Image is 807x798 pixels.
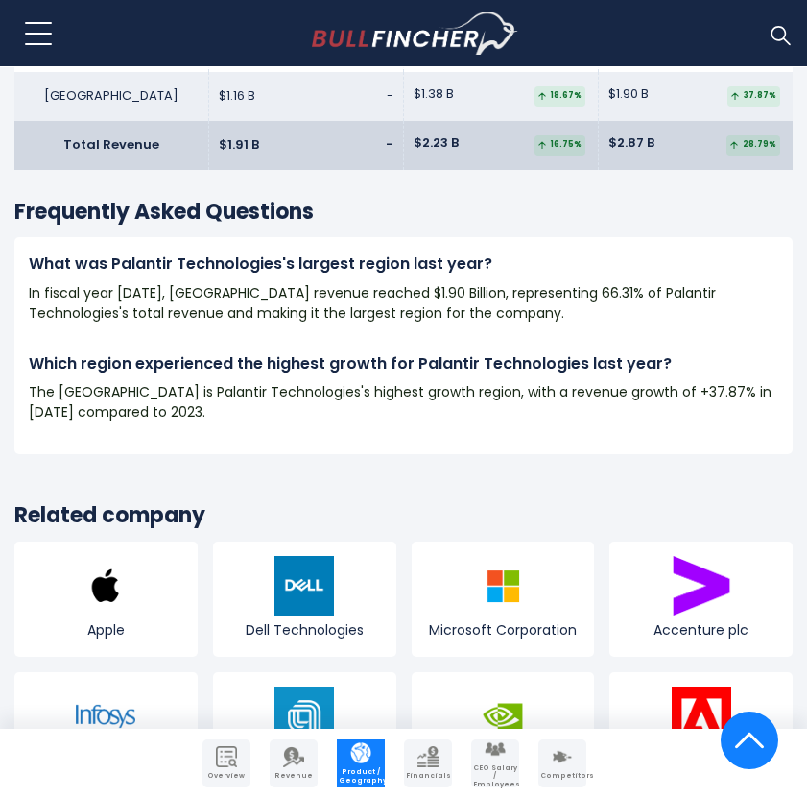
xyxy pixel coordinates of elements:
[538,739,586,787] a: Company Competitors
[727,86,780,107] div: 37.87%
[540,772,584,780] span: Competitors
[473,556,533,616] img: MSFT logo
[473,764,517,788] span: CEO Salary / Employees
[312,12,518,56] a: Go to homepage
[14,542,198,657] a: Apple
[14,72,209,121] td: [GEOGRAPHIC_DATA]
[29,254,778,275] h4: What was Palantir Technologies's largest region last year?
[672,556,731,616] img: ACN logo
[204,772,249,780] span: Overview
[339,768,383,785] span: Product / Geography
[414,135,459,152] span: $2.23 B
[387,88,393,105] span: -
[412,542,595,657] a: Microsoft Corporation
[29,283,778,324] p: In fiscal year [DATE], [GEOGRAPHIC_DATA] revenue reached $1.90 Billion, representing 66.31% of Pa...
[416,621,590,639] span: Microsoft Corporation
[14,672,198,787] a: Infosys Limited
[337,739,385,787] a: Company Product/Geography
[274,687,334,746] img: AMAT logo
[218,621,392,639] span: Dell Technologies
[412,672,595,787] a: NVIDIA Corporation
[609,542,793,657] a: Accenture plc
[219,88,255,105] span: $1.16 B
[76,556,135,616] img: AAPL logo
[213,542,396,657] a: Dell Technologies
[272,772,316,780] span: Revenue
[19,621,193,639] span: Apple
[29,382,778,423] p: The [GEOGRAPHIC_DATA] is Palantir Technologies's highest growth region, with a revenue growth of ...
[386,137,393,154] span: -
[14,502,793,530] h3: Related company
[534,86,585,107] div: 18.67%
[202,739,250,787] a: Company Overview
[14,199,793,227] h3: Frequently Asked Questions
[404,739,452,787] a: Company Financials
[614,621,788,639] span: Accenture plc
[219,137,259,154] span: $1.91 B
[213,672,396,787] a: Applied Materials
[672,687,731,746] img: ADBE logo
[29,353,778,375] h4: Which region experienced the highest growth for Palantir Technologies last year?
[312,12,518,56] img: bullfincher logo
[274,556,334,616] img: DELL logo
[414,86,454,103] span: $1.38 B
[471,739,519,787] a: Company Employees
[14,121,209,170] td: Total Revenue
[473,687,533,746] img: NVDA logo
[608,86,649,103] span: $1.90 B
[76,687,135,746] img: INFY logo
[609,672,793,787] a: Adobe
[270,739,318,787] a: Company Revenue
[406,772,450,780] span: Financials
[608,135,654,152] span: $2.87 B
[726,135,780,156] div: 28.79%
[534,135,585,156] div: 16.75%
